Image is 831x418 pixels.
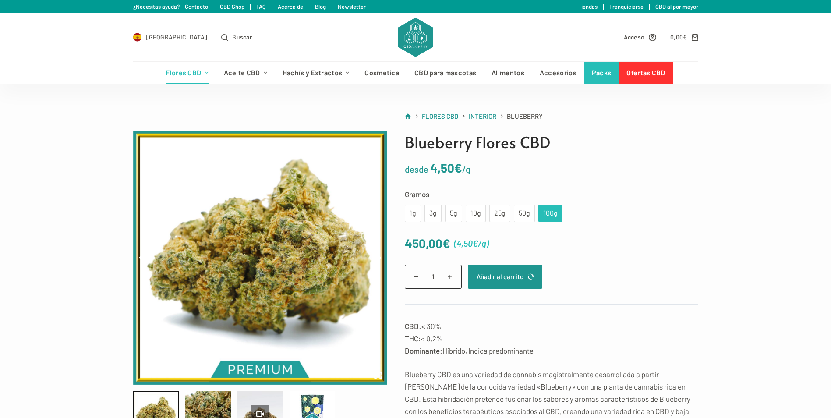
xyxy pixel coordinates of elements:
[471,208,481,219] div: 10g
[670,33,687,41] bdi: 0,00
[407,62,484,84] a: CBD para mascotas
[405,322,421,330] strong: CBD:
[519,208,530,219] div: 50g
[430,208,436,219] div: 3g
[469,112,496,120] span: Interior
[422,112,458,120] span: Flores CBD
[357,62,407,84] a: Cosmética
[405,265,462,289] input: Cantidad de productos
[405,131,698,154] h1: Blueberry Flores CBD
[683,33,687,41] span: €
[462,164,470,174] span: /g
[478,238,486,248] span: /g
[454,160,462,175] span: €
[256,3,266,10] a: FAQ
[405,334,421,343] strong: THC:
[410,208,416,219] div: 1g
[405,164,428,174] span: desde
[495,208,505,219] div: 25g
[220,3,244,10] a: CBD Shop
[338,3,366,10] a: Newsletter
[430,160,462,175] bdi: 4,50
[398,18,432,57] img: CBD Alchemy
[609,3,644,10] a: Franquiciarse
[442,236,450,251] span: €
[405,188,698,200] label: Gramos
[133,32,208,42] a: Select Country
[158,62,216,84] a: Flores CBD
[468,265,542,289] button: Añadir al carrito
[221,32,252,42] button: Abrir formulario de búsqueda
[405,320,698,357] p: < 30% < 0,2% Híbrido, Indica predominante
[158,62,673,84] nav: Menú de cabecera
[473,238,478,248] span: €
[405,236,450,251] bdi: 450,00
[133,131,387,385] img: flowers-indoor-blueberry-product-v5b
[456,238,478,248] bdi: 4,50
[624,32,645,42] span: Acceso
[584,62,619,84] a: Packs
[619,62,673,84] a: Ofertas CBD
[133,3,208,10] a: ¿Necesitas ayuda? Contacto
[216,62,275,84] a: Aceite CBD
[484,62,532,84] a: Alimentos
[544,208,557,219] div: 100g
[275,62,357,84] a: Hachís y Extractos
[532,62,584,84] a: Accesorios
[507,111,543,122] span: Blueberry
[670,32,698,42] a: Carro de compra
[624,32,657,42] a: Acceso
[146,32,207,42] span: [GEOGRAPHIC_DATA]
[278,3,303,10] a: Acerca de
[315,3,326,10] a: Blog
[655,3,698,10] a: CBD al por mayor
[422,111,458,122] a: Flores CBD
[454,236,489,251] span: ( )
[450,208,457,219] div: 5g
[578,3,598,10] a: Tiendas
[405,346,442,355] strong: Dominante:
[133,33,142,42] img: ES Flag
[469,111,496,122] a: Interior
[232,32,252,42] span: Buscar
